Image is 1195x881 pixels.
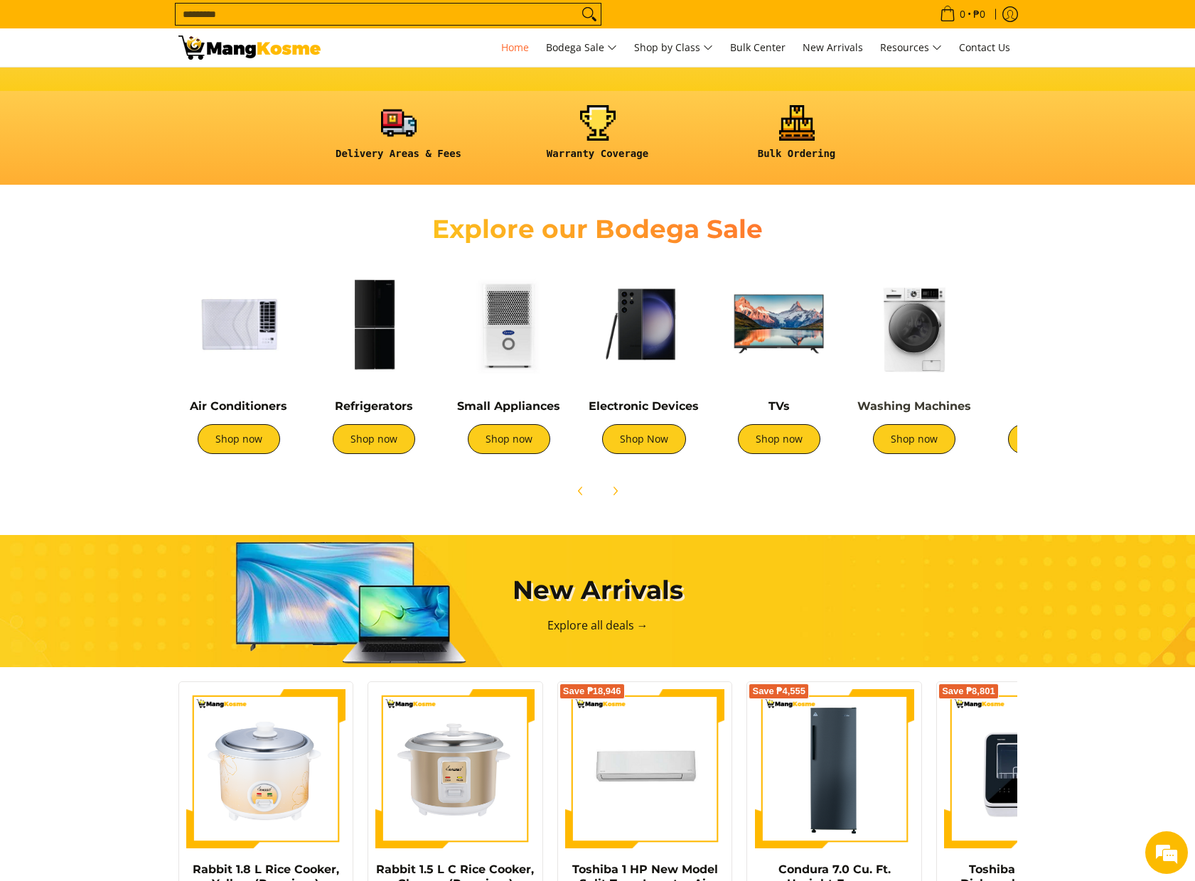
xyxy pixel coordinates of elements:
a: Bulk Center [723,28,793,67]
img: Condura 7.0 Cu. Ft. Upright Freezer Inverter Refrigerator, CUF700MNi (Class A) [754,689,914,849]
a: Refrigerators [335,399,413,413]
div: Chat with us now [74,80,239,98]
a: <h6><strong>Delivery Areas & Fees</strong></h6> [306,105,491,171]
a: Resources [873,28,949,67]
a: Bodega Sale [539,28,624,67]
a: Contact Us [952,28,1017,67]
span: Shop by Class [634,39,713,57]
span: Contact Us [959,40,1010,54]
a: <h6><strong>Warranty Coverage</strong></h6> [505,105,690,171]
img: Air Conditioners [178,264,299,384]
img: Refrigerators [314,264,434,384]
span: ₱0 [971,9,987,19]
a: Shop Now [602,424,686,454]
a: Air Conditioners [190,399,287,413]
a: Shop now [333,424,415,454]
a: Home [494,28,536,67]
span: • [936,6,990,22]
a: Small Appliances [457,399,560,413]
a: New Arrivals [795,28,870,67]
img: Toshiba Mini 4-Set Dishwasher (Class A) [944,689,1104,849]
img: New Arrivals [151,535,527,667]
span: Save ₱8,801 [942,687,995,696]
span: Resources [880,39,942,57]
a: Explore all deals → [547,617,648,633]
a: Shop now [1008,424,1090,454]
span: Bulk Center [730,40,786,54]
a: Shop now [738,424,820,454]
a: Shop by Class [627,28,720,67]
img: https://mangkosme.com/products/rabbit-1-8-l-rice-cooker-yellow-class-a [186,689,346,849]
img: Cookers [989,264,1110,384]
button: Next [599,475,631,507]
textarea: Type your message and hit 'Enter' [7,388,271,438]
span: Save ₱4,555 [752,687,805,696]
span: We're online! [82,179,196,323]
img: https://mangkosme.com/products/rabbit-1-5-l-c-rice-cooker-chrome-class-a [375,689,535,849]
a: Washing Machines [857,399,971,413]
a: <h6><strong>Bulk Ordering</strong></h6> [704,105,889,171]
a: Electronic Devices [589,399,699,413]
img: Toshiba 1 HP New Model Split-Type Inverter Air Conditioner (Class A) [565,689,725,849]
span: Bodega Sale [546,39,617,57]
h2: Explore our Bodega Sale [392,213,804,245]
img: TVs [719,264,840,384]
span: Home [501,40,529,54]
img: Washing Machines [854,264,975,384]
span: Save ₱18,946 [563,687,621,696]
span: 0 [958,9,968,19]
img: Electronic Devices [584,264,704,384]
a: Shop now [873,424,955,454]
button: Previous [565,475,596,507]
a: Shop now [198,424,280,454]
img: Mang Kosme: Your Home Appliances Warehouse Sale Partner! [178,36,321,60]
a: TVs [768,399,790,413]
div: Minimize live chat window [233,7,267,41]
span: New Arrivals [803,40,863,54]
button: Search [578,4,601,25]
nav: Main Menu [335,28,1017,67]
img: Small Appliances [449,264,569,384]
a: Shop now [468,424,550,454]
